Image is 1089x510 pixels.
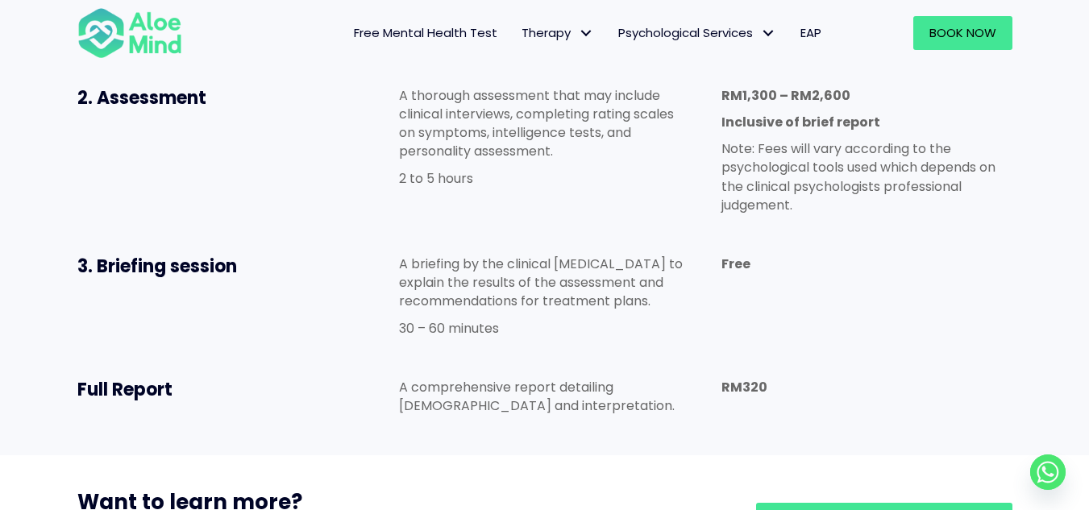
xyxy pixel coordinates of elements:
strong: RM1,300 – RM2,600 [721,86,850,105]
span: EAP [800,24,821,41]
p: A comprehensive report detailing [DEMOGRAPHIC_DATA] and interpretation. [399,378,689,415]
span: 2. Assessment [77,85,206,110]
a: Psychological ServicesPsychological Services: submenu [606,16,788,50]
span: Full Report [77,377,172,402]
a: EAP [788,16,833,50]
img: Aloe mind Logo [77,6,182,60]
span: Psychological Services: submenu [757,22,780,45]
span: 3. Briefing session [77,254,237,279]
a: Whatsapp [1030,454,1066,490]
p: A thorough assessment that may include clinical interviews, completing rating scales on symptoms,... [399,86,689,161]
p: A briefing by the clinical [MEDICAL_DATA] to explain the results of the assessment and recommenda... [399,255,689,311]
span: Book Now [929,24,996,41]
a: Book Now [913,16,1012,50]
span: Therapy: submenu [575,22,598,45]
a: TherapyTherapy: submenu [509,16,606,50]
b: Free [721,255,750,273]
span: Free Mental Health Test [354,24,497,41]
a: Free Mental Health Test [342,16,509,50]
span: Therapy [522,24,594,41]
p: Note: Fees will vary according to the psychological tools used which depends on the clinical psyc... [721,139,1012,214]
span: Psychological Services [618,24,776,41]
b: RM320 [721,378,767,396]
p: 2 to 5 hours [399,169,689,188]
nav: Menu [203,16,833,50]
strong: Inclusive of brief report [721,113,880,131]
p: 30 – 60 minutes [399,319,689,338]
